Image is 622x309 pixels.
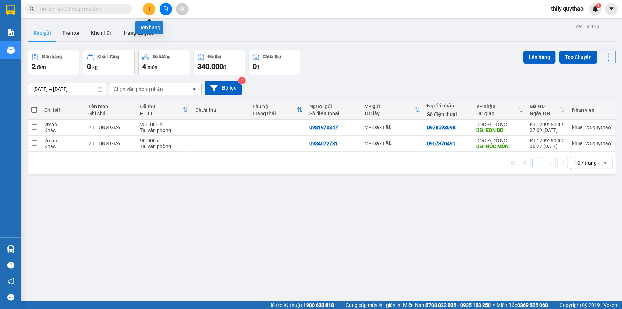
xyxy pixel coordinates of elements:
span: 2 [32,62,36,71]
div: Đơn hàng [42,54,62,59]
svg: open [602,160,608,166]
div: Đã thu [140,103,183,109]
span: đơn [37,64,46,70]
div: VP gửi [365,103,415,109]
div: 250.000 đ [140,122,188,127]
sup: 2 [238,77,246,84]
div: 0981970847 [310,125,338,130]
div: Trạng thái [253,111,297,116]
div: Ngày ĐH [530,111,559,116]
button: 1 [533,158,543,168]
div: ĐC lấy [365,111,415,116]
img: solution-icon [7,29,15,36]
span: đ [257,64,259,70]
span: 4 [142,62,146,71]
div: Tên món [88,103,133,109]
strong: 0369 525 060 [517,302,548,308]
div: Mã GD [530,103,559,109]
div: khue123.quythao [572,125,611,130]
strong: 0708 023 035 - 0935 103 250 [426,302,491,308]
div: 0907370491 [427,141,456,146]
div: 2 món [44,122,81,127]
div: Đơn hàng [135,21,163,34]
svg: open [191,86,197,92]
div: khue123.quythao [572,141,611,146]
div: Tại văn phòng [140,127,188,133]
span: ⚪️ [493,304,495,307]
img: warehouse-icon [7,46,15,54]
span: Cung cấp máy in - giấy in: [346,301,401,309]
div: Người nhận [427,103,469,108]
div: 07:09 [DATE] [530,127,565,133]
span: Miền Nam [403,301,491,309]
span: search [30,6,35,11]
span: Miền Bắc [497,301,548,309]
th: Toggle SortBy [361,101,424,120]
div: ver 1.8.143 [576,22,600,30]
div: VP Đắk Lắk [365,125,420,130]
th: Toggle SortBy [137,101,192,120]
div: Số điện thoại [427,111,469,117]
div: DỌC ĐƯỜNG [477,138,523,143]
input: Tìm tên, số ĐT hoặc mã đơn [39,5,123,13]
input: Select a date range. [28,83,106,95]
div: Ghi chú [88,111,133,116]
div: Chưa thu [263,54,281,59]
button: Tạo Chuyến [559,51,597,64]
div: DĐ: HÓC MÔN [477,143,523,149]
div: ĐC giao [477,111,517,116]
span: notification [7,278,14,285]
div: Chưa thu [195,107,245,113]
div: 2 THÙNG GIẤY [88,125,133,130]
div: Số lượng [153,54,171,59]
span: 0 [253,62,257,71]
sup: 1 [596,3,601,8]
div: 90.000 đ [140,138,188,143]
th: Toggle SortBy [249,101,306,120]
span: plus [147,6,152,11]
button: Khối lượng0kg [83,50,135,75]
div: 0978593698 [427,125,456,130]
button: Đã thu340.000đ [194,50,245,75]
div: Số điện thoại [310,111,358,116]
div: Chọn văn phòng nhận [114,86,163,93]
button: Lên hàng [523,51,556,64]
div: VP nhận [477,103,517,109]
button: Trên xe [57,24,85,41]
button: Kho gửi [28,24,57,41]
div: Khác [44,143,81,149]
span: Hỗ trợ kỹ thuật: [268,301,334,309]
button: Đơn hàng2đơn [28,50,79,75]
span: kg [92,64,98,70]
span: 1 [597,3,600,8]
button: Bộ lọc [205,81,242,95]
span: đ [223,64,226,70]
strong: 1900 633 818 [303,302,334,308]
div: Thu hộ [253,103,297,109]
button: Hàng đã giao [118,24,160,41]
div: Khác [44,127,81,133]
button: Chưa thu0đ [249,50,300,75]
div: 10 / trang [575,159,597,167]
div: Nhân viên [572,107,611,113]
div: HTTT [140,111,183,116]
span: question-circle [7,262,14,269]
span: aim [180,6,185,11]
div: DĐ: EON BD [477,127,523,133]
div: 2 món [44,138,81,143]
span: file-add [163,6,168,11]
span: caret-down [608,6,615,12]
th: Toggle SortBy [473,101,526,120]
span: 340.000 [197,62,223,71]
div: ĐL1209250006 [530,122,565,127]
div: Đã thu [208,54,221,59]
button: aim [176,3,189,15]
button: plus [143,3,155,15]
img: warehouse-icon [7,245,15,253]
span: copyright [582,303,587,308]
div: Chi tiết [44,107,81,113]
button: Số lượng4món [138,50,190,75]
img: logo-vxr [6,5,15,15]
span: message [7,294,14,301]
div: 2 THÙNG GIẤY [88,141,133,146]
